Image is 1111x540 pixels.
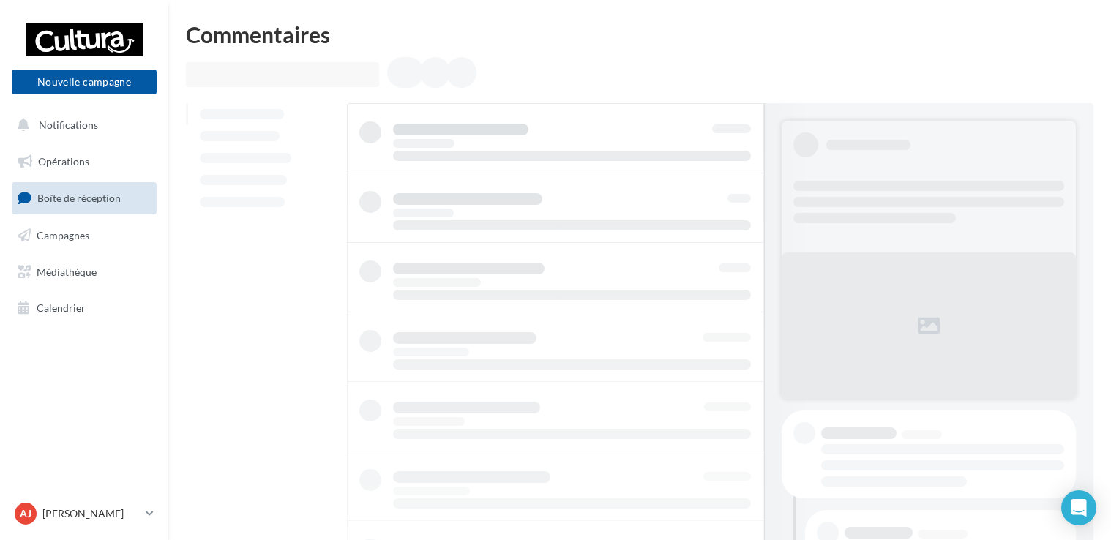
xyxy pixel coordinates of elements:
div: Commentaires [186,23,1093,45]
span: Notifications [39,119,98,131]
span: Boîte de réception [37,192,121,204]
span: Médiathèque [37,265,97,277]
a: Opérations [9,146,160,177]
p: [PERSON_NAME] [42,506,140,521]
span: Campagnes [37,229,89,241]
a: Campagnes [9,220,160,251]
span: Calendrier [37,301,86,314]
a: Calendrier [9,293,160,323]
button: Notifications [9,110,154,140]
div: Open Intercom Messenger [1061,490,1096,525]
button: Nouvelle campagne [12,70,157,94]
span: AJ [20,506,31,521]
a: Médiathèque [9,257,160,288]
a: AJ [PERSON_NAME] [12,500,157,528]
a: Boîte de réception [9,182,160,214]
span: Opérations [38,155,89,168]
